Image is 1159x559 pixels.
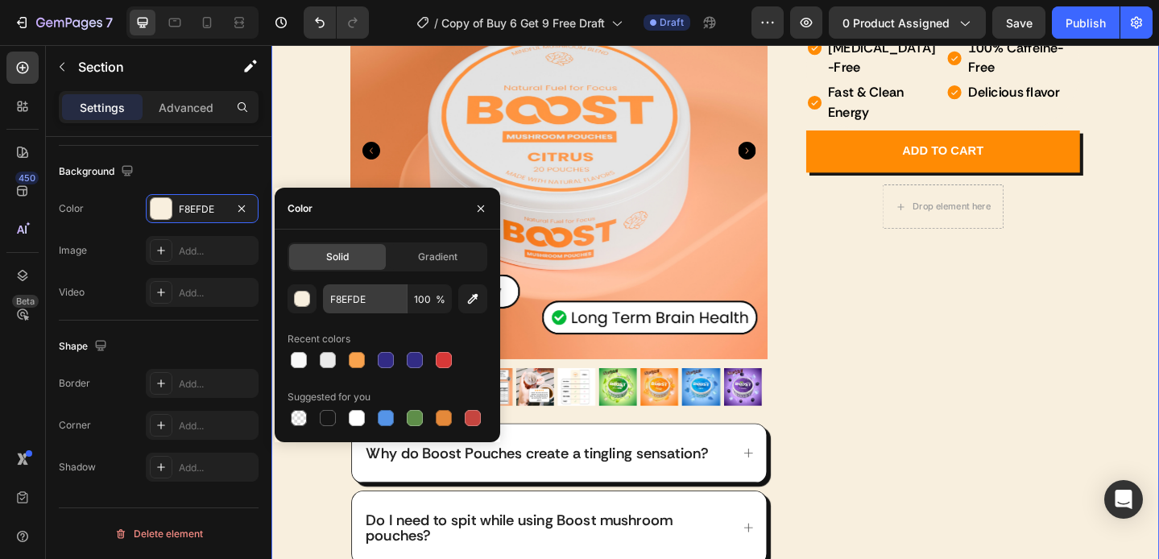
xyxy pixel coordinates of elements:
[508,105,528,124] button: Carousel Next Arrow
[759,41,859,60] strong: Delicious flavor
[59,376,90,391] div: Border
[326,250,349,264] span: Solid
[1052,6,1120,39] button: Publish
[842,14,950,31] span: 0 product assigned
[179,419,255,433] div: Add...
[59,161,137,183] div: Background
[271,45,1159,559] iframe: Design area
[582,93,881,139] button: Add to cart
[179,202,226,217] div: F8EFDE
[59,285,85,300] div: Video
[698,169,784,182] div: Drop element here
[606,41,689,82] strong: Fast & Clean Energy
[59,521,259,547] button: Delete element
[288,390,370,404] div: Suggested for you
[59,336,110,358] div: Shape
[12,295,39,308] div: Beta
[288,201,313,216] div: Color
[179,461,255,475] div: Add...
[288,332,350,346] div: Recent colors
[103,436,476,452] p: Why do Boost Pouches create a tingling sensation?
[78,57,210,77] p: Section
[59,460,96,474] div: Shadow
[441,14,605,31] span: Copy of Buy 6 Get 9 Free Draft
[323,284,407,313] input: Eg: FFFFFF
[80,99,125,116] p: Settings
[436,292,445,307] span: %
[1104,480,1143,519] div: Open Intercom Messenger
[992,6,1045,39] button: Save
[59,201,84,216] div: Color
[59,418,91,433] div: Corner
[114,524,203,544] div: Delete element
[103,509,498,541] p: Do I need to spit while using Boost mushroom pouches?
[179,286,255,300] div: Add...
[304,6,369,39] div: Undo/Redo
[434,14,438,31] span: /
[829,6,986,39] button: 0 product assigned
[59,243,87,258] div: Image
[159,99,213,116] p: Advanced
[1066,14,1106,31] div: Publish
[179,244,255,259] div: Add...
[179,377,255,391] div: Add...
[418,250,457,264] span: Gradient
[660,15,684,30] span: Draft
[15,172,39,184] div: 450
[6,6,120,39] button: 7
[687,104,776,127] div: Add to cart
[106,13,113,32] p: 7
[1006,16,1033,30] span: Save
